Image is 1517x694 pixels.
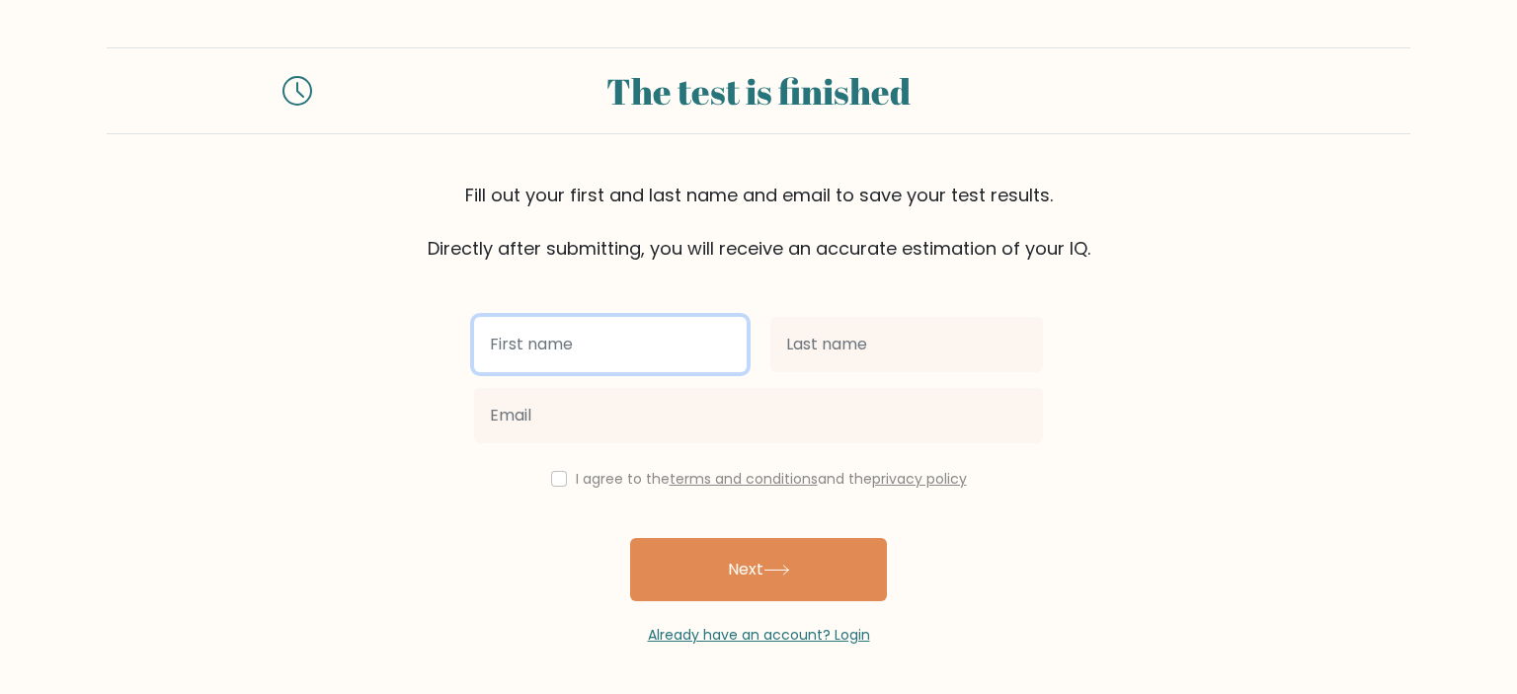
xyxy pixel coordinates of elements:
button: Next [630,538,887,601]
div: The test is finished [336,64,1181,117]
a: terms and conditions [670,469,818,489]
a: Already have an account? Login [648,625,870,645]
input: First name [474,317,747,372]
input: Last name [770,317,1043,372]
input: Email [474,388,1043,443]
label: I agree to the and the [576,469,967,489]
div: Fill out your first and last name and email to save your test results. Directly after submitting,... [107,182,1410,262]
a: privacy policy [872,469,967,489]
